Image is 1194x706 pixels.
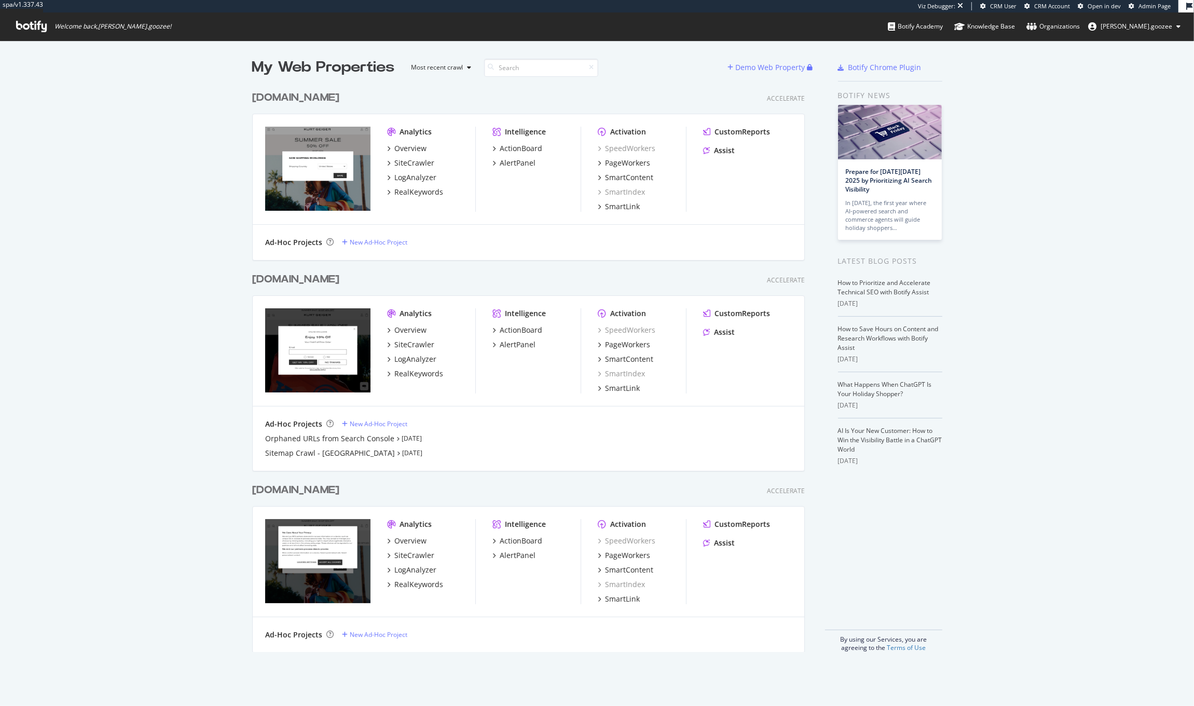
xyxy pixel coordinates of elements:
a: [DATE] [402,434,422,443]
div: Intelligence [505,308,546,319]
a: New Ad-Hoc Project [342,419,407,428]
div: Assist [714,145,735,156]
div: PageWorkers [605,340,650,350]
div: ActionBoard [500,325,542,335]
a: Overview [387,536,427,546]
div: Accelerate [767,486,805,495]
a: SmartLink [598,594,640,604]
a: AI Is Your New Customer: How to Win the Visibility Battle in a ChatGPT World [838,426,942,454]
span: Admin Page [1138,2,1171,10]
a: Open in dev [1078,2,1121,10]
a: Botify Chrome Plugin [838,62,922,73]
a: Knowledge Base [954,12,1015,40]
a: SiteCrawler [387,158,434,168]
div: LogAnalyzer [394,565,436,575]
div: Activation [610,308,646,319]
div: CustomReports [715,308,770,319]
div: New Ad-Hoc Project [350,238,407,247]
a: What Happens When ChatGPT Is Your Holiday Shopper? [838,380,932,398]
a: Organizations [1026,12,1080,40]
div: Ad-Hoc Projects [265,630,322,640]
a: RealKeywords [387,579,443,590]
a: LogAnalyzer [387,565,436,575]
div: CustomReports [715,519,770,529]
div: SmartLink [605,594,640,604]
a: SmartIndex [598,187,645,197]
div: Overview [394,143,427,154]
div: Most recent crawl [411,64,463,71]
a: SmartContent [598,565,653,575]
img: https://www.kurtgeiger.mx/ [265,127,370,211]
div: SmartLink [605,383,640,393]
a: PageWorkers [598,340,650,350]
div: Activation [610,519,646,529]
a: RealKeywords [387,369,443,379]
div: Activation [610,127,646,137]
span: CRM User [990,2,1017,10]
span: Open in dev [1088,2,1121,10]
div: [DATE] [838,355,942,364]
div: Organizations [1026,21,1080,32]
a: SmartContent [598,172,653,183]
a: SpeedWorkers [598,536,655,546]
a: LogAnalyzer [387,172,436,183]
div: Intelligence [505,519,546,529]
a: Overview [387,325,427,335]
img: Prepare for Black Friday 2025 by Prioritizing AI Search Visibility [838,105,942,159]
div: New Ad-Hoc Project [350,630,407,639]
a: CustomReports [703,308,770,319]
div: Botify Chrome Plugin [848,62,922,73]
div: Ad-Hoc Projects [265,237,322,248]
div: SpeedWorkers [598,143,655,154]
a: Terms of Use [887,643,926,652]
div: Assist [714,327,735,337]
div: grid [252,78,813,652]
a: LogAnalyzer [387,354,436,364]
a: SmartLink [598,383,640,393]
div: ActionBoard [500,143,542,154]
div: Viz Debugger: [918,2,955,10]
span: fred.goozee [1101,22,1172,31]
div: [DATE] [838,456,942,466]
a: Botify Academy [888,12,943,40]
div: Demo Web Property [736,62,805,73]
div: RealKeywords [394,579,443,590]
a: RealKeywords [387,187,443,197]
a: Assist [703,145,735,156]
div: SmartLink [605,201,640,212]
div: ActionBoard [500,536,542,546]
div: SmartIndex [598,369,645,379]
a: PageWorkers [598,550,650,561]
a: Assist [703,327,735,337]
a: CRM Account [1024,2,1070,10]
div: Ad-Hoc Projects [265,419,322,429]
div: AlertPanel [500,550,536,561]
div: SmartContent [605,565,653,575]
input: Search [484,59,598,77]
a: ActionBoard [492,536,542,546]
div: SiteCrawler [394,340,434,350]
div: SiteCrawler [394,158,434,168]
div: Analytics [400,127,432,137]
a: [DOMAIN_NAME] [252,272,344,287]
a: SiteCrawler [387,550,434,561]
img: www.kurtgeiger.us [265,308,370,392]
div: AlertPanel [500,340,536,350]
img: www.kurtgeiger.com [265,519,370,603]
a: New Ad-Hoc Project [342,630,407,639]
div: Intelligence [505,127,546,137]
div: In [DATE], the first year where AI-powered search and commerce agents will guide holiday shoppers… [846,199,934,232]
div: Analytics [400,519,432,529]
a: [DOMAIN_NAME] [252,483,344,498]
div: Analytics [400,308,432,319]
div: SiteCrawler [394,550,434,561]
a: CustomReports [703,127,770,137]
a: How to Save Hours on Content and Research Workflows with Botify Assist [838,324,939,352]
button: Demo Web Property [728,59,807,76]
div: SpeedWorkers [598,325,655,335]
a: Overview [387,143,427,154]
a: AlertPanel [492,550,536,561]
a: ActionBoard [492,143,542,154]
div: RealKeywords [394,187,443,197]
